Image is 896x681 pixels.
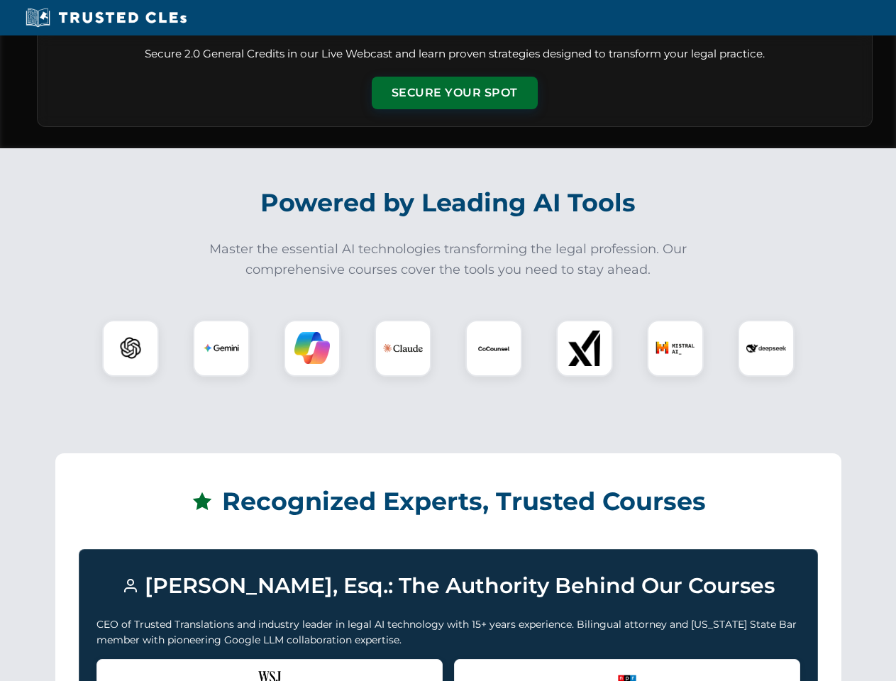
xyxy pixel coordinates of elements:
p: Master the essential AI technologies transforming the legal profession. Our comprehensive courses... [200,239,697,280]
img: Mistral AI Logo [656,328,695,368]
img: DeepSeek Logo [746,328,786,368]
div: ChatGPT [102,320,159,377]
h2: Recognized Experts, Trusted Courses [79,477,818,526]
img: Gemini Logo [204,331,239,366]
button: Secure Your Spot [372,77,538,109]
p: CEO of Trusted Translations and industry leader in legal AI technology with 15+ years experience.... [96,616,800,648]
div: DeepSeek [738,320,795,377]
img: Copilot Logo [294,331,330,366]
div: CoCounsel [465,320,522,377]
div: Gemini [193,320,250,377]
img: Trusted CLEs [21,7,191,28]
div: Copilot [284,320,341,377]
h2: Powered by Leading AI Tools [55,178,841,228]
h3: [PERSON_NAME], Esq.: The Authority Behind Our Courses [96,567,800,605]
img: ChatGPT Logo [110,328,151,369]
div: xAI [556,320,613,377]
div: Claude [375,320,431,377]
img: CoCounsel Logo [476,331,511,366]
div: Mistral AI [647,320,704,377]
img: Claude Logo [383,328,423,368]
img: xAI Logo [567,331,602,366]
p: Secure 2.0 General Credits in our Live Webcast and learn proven strategies designed to transform ... [55,46,855,62]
